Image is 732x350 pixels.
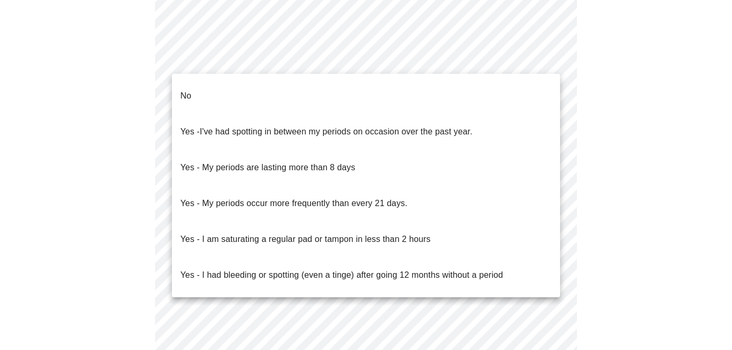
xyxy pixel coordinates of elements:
span: I've had spotting in between my periods on occasion over the past year. [200,127,473,136]
p: No [180,90,191,102]
p: Yes - I had bleeding or spotting (even a tinge) after going 12 months without a period [180,269,503,281]
p: Yes - [180,125,473,138]
p: Yes - My periods are lasting more than 8 days [180,161,355,174]
p: Yes - I am saturating a regular pad or tampon in less than 2 hours [180,233,430,246]
p: Yes - My periods occur more frequently than every 21 days. [180,197,408,210]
